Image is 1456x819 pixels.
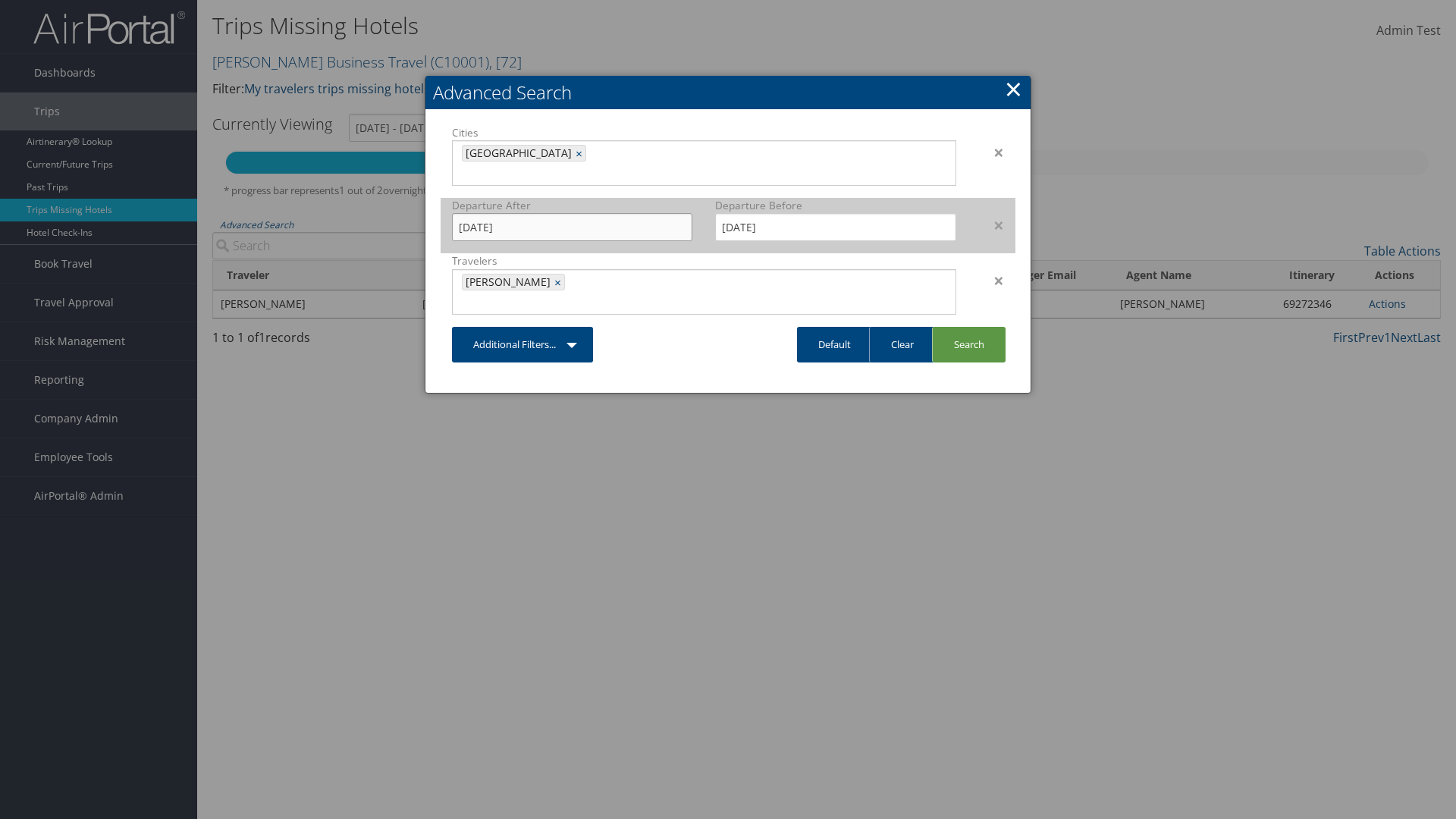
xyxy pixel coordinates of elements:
[452,198,692,213] label: Departure After
[715,198,955,213] label: Departure Before
[576,146,585,161] a: ×
[968,143,1015,162] div: ×
[797,327,872,362] a: Default
[463,275,551,290] span: [PERSON_NAME]
[968,271,1015,290] div: ×
[463,146,572,161] span: [GEOGRAPHIC_DATA]
[968,216,1015,234] div: ×
[452,253,956,268] label: Travelers
[869,327,935,362] a: Clear
[452,327,593,362] a: Additional Filters...
[452,125,956,140] label: Cities
[1005,74,1022,104] a: Close
[425,76,1031,109] h2: Advanced Search
[554,275,564,290] a: ×
[932,327,1006,362] a: Search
